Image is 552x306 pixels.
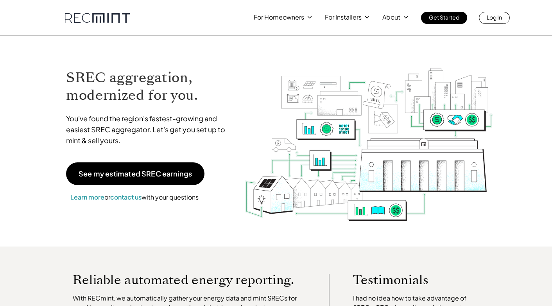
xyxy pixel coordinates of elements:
a: Log In [479,12,510,24]
a: Learn more [70,193,104,201]
p: Get Started [429,12,459,23]
img: RECmint value cycle [244,47,494,223]
p: Reliable automated energy reporting. [73,274,306,286]
a: See my estimated SREC earnings [66,162,204,185]
p: or with your questions [66,192,203,202]
p: See my estimated SREC earnings [79,170,192,177]
p: Testimonials [353,274,470,286]
p: For Installers [325,12,362,23]
a: Get Started [421,12,467,24]
h1: SREC aggregation, modernized for you. [66,69,233,104]
p: You've found the region's fastest-growing and easiest SREC aggregator. Let's get you set up to mi... [66,113,233,146]
p: Log In [487,12,502,23]
p: About [382,12,400,23]
a: contact us [110,193,142,201]
p: For Homeowners [254,12,304,23]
